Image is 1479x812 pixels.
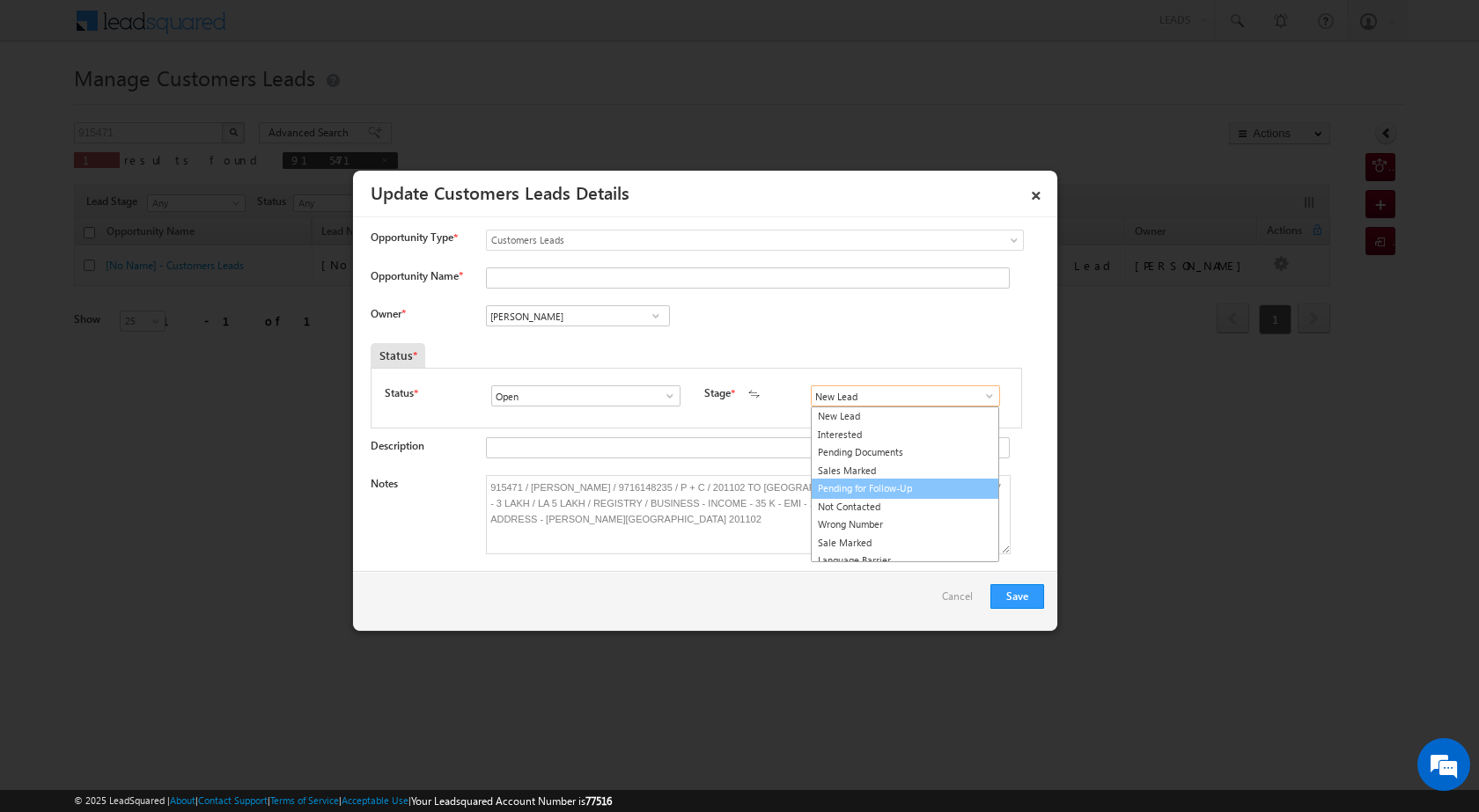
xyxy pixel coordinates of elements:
[371,307,405,320] label: Owner
[486,305,670,326] input: Type to Search
[812,534,998,552] a: Sale Marked
[342,794,408,806] a: Acceptable Use
[74,793,612,809] span: © 2025 LeadSquared | | | | |
[812,462,998,480] a: Sales Marked
[811,385,1000,406] input: Type to Search
[411,794,612,808] span: Your Leadsquared Account Number is
[974,387,996,405] a: Show All Items
[371,179,629,204] a: Update Customers Leads Details
[704,385,731,401] label: Stage
[198,794,268,806] a: Contact Support
[812,426,998,444] a: Interested
[487,232,952,248] span: Customers Leads
[371,343,425,368] div: Status
[270,794,339,806] a: Terms of Service
[812,516,998,534] a: Wrong Number
[92,92,296,115] div: Chat with us now
[289,9,331,51] div: Minimize live chat window
[990,584,1044,609] button: Save
[811,479,999,499] a: Pending for Follow-Up
[812,498,998,516] a: Not Contacted
[942,584,982,618] a: Cancel
[486,230,1024,251] a: Customers Leads
[644,307,666,325] a: Show All Items
[23,163,321,527] textarea: Type your message and hit 'Enter'
[654,387,676,405] a: Show All Items
[812,407,998,426] a: New Lead
[371,230,453,245] span: Opportunity Type
[812,552,998,570] a: Language Barrier
[385,385,414,401] label: Status
[170,794,195,806] a: About
[812,443,998,462] a: Pending Documents
[585,794,612,808] span: 77516
[371,269,462,282] label: Opportunity Name
[491,385,681,406] input: Type to Search
[1021,177,1051,208] a: ×
[239,542,320,566] em: Start Chat
[371,477,398,490] label: Notes
[371,439,424,452] label: Description
[30,92,74,115] img: d_60004797649_company_0_60004797649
